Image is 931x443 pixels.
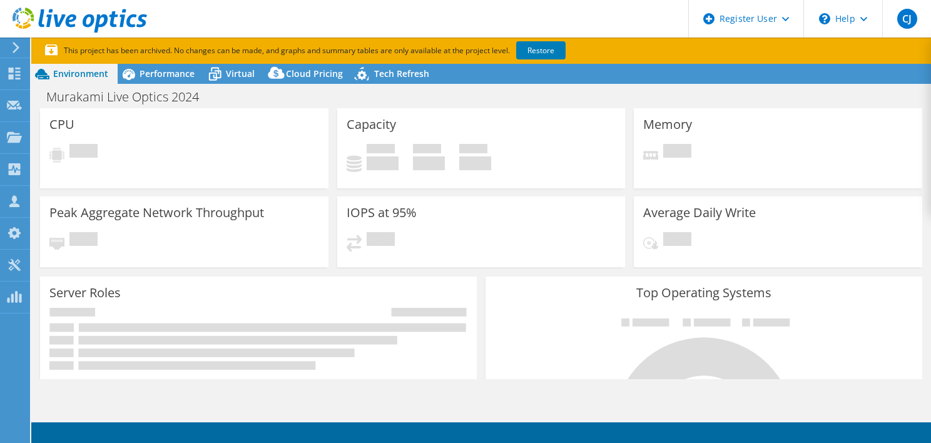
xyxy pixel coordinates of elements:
span: Used [367,144,395,156]
h4: 0 GiB [367,156,399,170]
h4: 0 GiB [413,156,445,170]
h3: Capacity [347,118,396,131]
span: Pending [69,232,98,249]
span: Cloud Pricing [286,68,343,79]
p: This project has been archived. No changes can be made, and graphs and summary tables are only av... [45,44,658,58]
h4: 0 GiB [459,156,491,170]
h3: CPU [49,118,74,131]
span: Virtual [226,68,255,79]
span: Pending [663,232,691,249]
h3: Server Roles [49,286,121,300]
span: Pending [367,232,395,249]
h3: Average Daily Write [643,206,756,220]
span: Performance [140,68,195,79]
span: Pending [663,144,691,161]
h3: Top Operating Systems [495,286,913,300]
span: Pending [69,144,98,161]
h1: Murakami Live Optics 2024 [41,90,218,104]
a: Restore [516,41,566,59]
h3: Memory [643,118,692,131]
span: Total [459,144,487,156]
span: CJ [897,9,917,29]
span: Free [413,144,441,156]
h3: Peak Aggregate Network Throughput [49,206,264,220]
svg: \n [819,13,830,24]
span: Environment [53,68,108,79]
span: Tech Refresh [374,68,429,79]
h3: IOPS at 95% [347,206,417,220]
